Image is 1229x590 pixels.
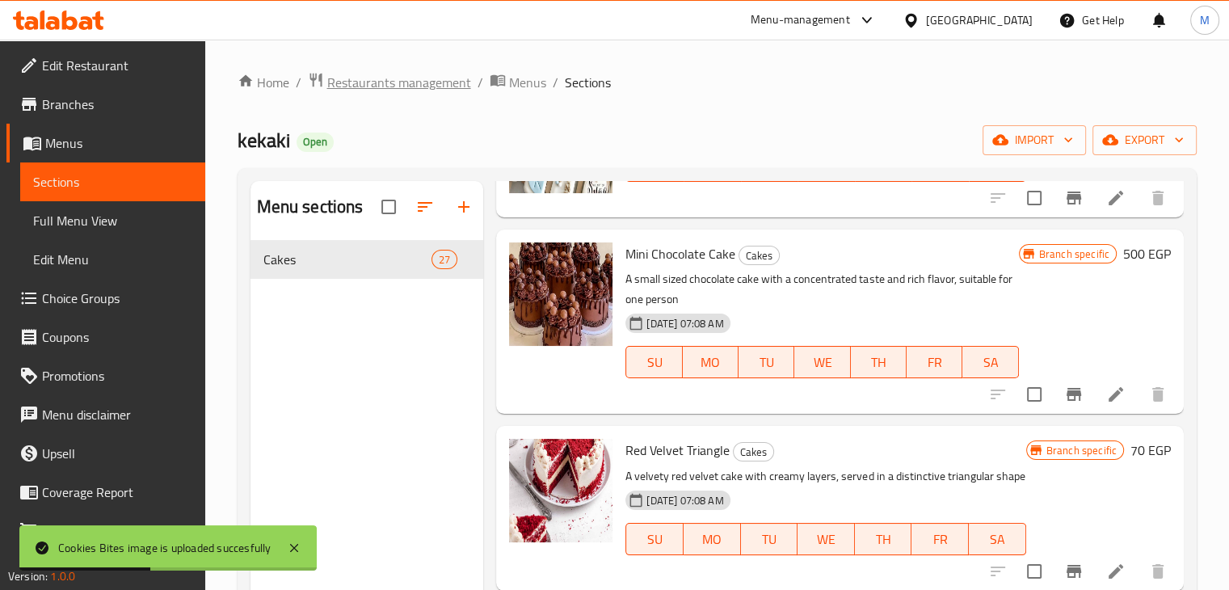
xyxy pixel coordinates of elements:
span: Cakes [739,247,779,265]
span: Choice Groups [42,289,192,308]
div: Menu-management [751,11,850,30]
button: TU [741,523,798,555]
a: Menus [6,124,205,162]
span: MO [690,528,734,551]
span: SU [633,528,677,551]
h2: Menu sections [257,195,364,219]
span: Restaurants management [327,73,471,92]
span: TU [745,351,788,374]
span: 27 [432,252,457,268]
span: Coverage Report [42,483,192,502]
div: Cakes [739,246,780,265]
img: Mini Chocolate Cake [509,242,612,346]
a: Coverage Report [6,473,205,512]
a: Edit menu item [1106,188,1126,208]
a: Choice Groups [6,279,205,318]
div: items [431,250,457,269]
span: SA [969,351,1012,374]
button: WE [798,523,855,555]
span: Full Menu View [33,211,192,230]
p: A velvety red velvet cake with creamy layers, served in a distinctive triangular shape [625,466,1025,487]
button: TU [739,346,794,378]
li: / [478,73,483,92]
span: WE [804,528,848,551]
span: Cakes [734,443,773,461]
span: Select to update [1017,181,1051,215]
button: MO [684,523,741,555]
button: Branch-specific-item [1054,375,1093,414]
button: TH [855,523,912,555]
span: Sort sections [406,188,444,226]
span: Version: [8,566,48,587]
span: FR [918,528,962,551]
button: SU [625,346,682,378]
span: Menus [45,133,192,153]
span: Sections [33,172,192,192]
button: import [983,125,1086,155]
button: Add section [444,188,483,226]
h6: 500 EGP [1123,242,1171,265]
span: SU [633,351,676,374]
span: [DATE] 07:08 AM [640,316,730,331]
button: SU [625,523,684,555]
button: delete [1139,179,1177,217]
span: 1.0.0 [50,566,75,587]
span: Grocery Checklist [42,521,192,541]
span: FR [913,351,956,374]
li: / [296,73,301,92]
a: Full Menu View [20,201,205,240]
span: WE [801,351,844,374]
span: Edit Menu [33,250,192,269]
a: Sections [20,162,205,201]
a: Home [238,73,289,92]
button: export [1092,125,1197,155]
span: Red Velvet Triangle [625,438,730,462]
span: Open [297,135,334,149]
span: kekaki [238,122,290,158]
a: Promotions [6,356,205,395]
span: Branches [42,95,192,114]
span: Select to update [1017,377,1051,411]
span: TH [861,528,906,551]
a: Menus [490,72,546,93]
span: MO [689,351,732,374]
div: Cakes [733,442,774,461]
span: Select to update [1017,554,1051,588]
span: TU [747,528,792,551]
a: Edit menu item [1106,562,1126,581]
span: Coupons [42,327,192,347]
button: SA [962,346,1018,378]
span: Cakes [263,250,432,269]
button: FR [907,346,962,378]
a: Coupons [6,318,205,356]
span: Edit Restaurant [42,56,192,75]
img: Red Velvet Triangle [509,439,612,542]
div: Cakes27 [250,240,484,279]
span: Mini Chocolate Cake [625,242,735,266]
a: Edit Restaurant [6,46,205,85]
a: Restaurants management [308,72,471,93]
a: Upsell [6,434,205,473]
button: FR [911,523,969,555]
div: [GEOGRAPHIC_DATA] [926,11,1033,29]
div: Open [297,133,334,152]
a: Edit menu item [1106,385,1126,404]
button: SA [969,523,1026,555]
nav: Menu sections [250,234,484,285]
button: MO [683,346,739,378]
p: A small sized chocolate cake with a concentrated taste and rich flavor, suitable for one person [625,269,1018,310]
span: Select all sections [372,190,406,224]
nav: breadcrumb [238,72,1197,93]
button: Branch-specific-item [1054,179,1093,217]
span: M [1200,11,1210,29]
button: delete [1139,375,1177,414]
span: TH [857,351,900,374]
a: Menu disclaimer [6,395,205,434]
span: Menus [509,73,546,92]
span: SA [975,528,1020,551]
button: WE [794,346,850,378]
span: [DATE] 07:08 AM [640,493,730,508]
span: import [995,130,1073,150]
button: TH [851,346,907,378]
